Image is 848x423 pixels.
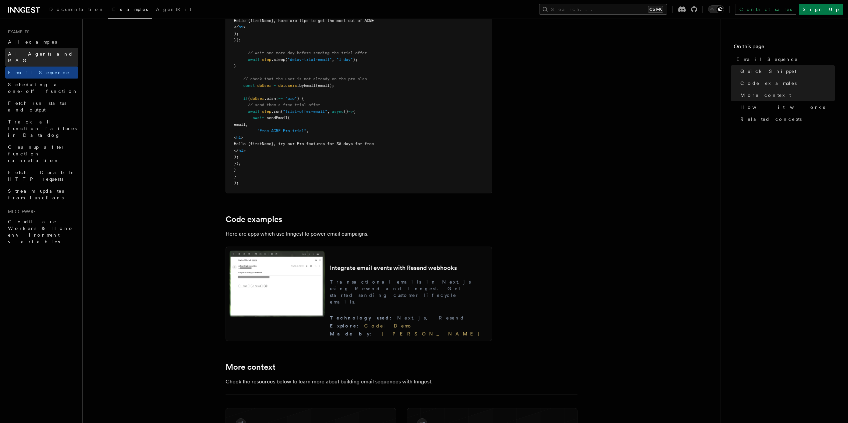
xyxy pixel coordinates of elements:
[271,57,285,62] span: .sleep
[248,96,250,101] span: (
[5,97,78,116] a: Fetch run status and output
[241,135,243,140] span: >
[5,216,78,248] a: Cloudflare Workers & Hono environment variables
[243,83,255,88] span: const
[283,109,327,114] span: "trial-offer-email"
[5,36,78,48] a: All examples
[738,65,835,77] a: Quick Snippet
[297,96,304,101] span: ) {
[316,83,334,88] span: (email);
[306,128,309,133] span: ,
[248,109,260,114] span: await
[8,82,78,94] span: Scheduling a one-off function
[108,2,152,19] a: Examples
[156,7,191,12] span: AgentKit
[330,315,488,321] div: Next.js, Resend
[8,70,70,75] span: Email Sequence
[288,115,290,120] span: (
[734,53,835,65] a: Email Sequence
[738,101,835,113] a: How it works
[539,4,667,15] button: Search...Ctrl+K
[5,79,78,97] a: Scheduling a one-off function
[250,96,264,101] span: dbUser
[234,64,236,68] span: }
[5,29,29,35] span: Examples
[330,279,488,305] p: Transactional emails in Next.js using Resend and Inngest. Get started sending customer lifecycle ...
[708,5,724,13] button: Toggle dark mode
[353,57,358,62] span: );
[234,18,374,23] span: Hello {firstName}, here are tips to get the most out of ACME
[297,83,316,88] span: .byEmail
[5,185,78,204] a: Stream updates from functions
[5,67,78,79] a: Email Sequence
[226,229,492,239] p: Here are apps which use Inngest to power email campaigns.
[734,43,835,53] h4: On this page
[330,264,488,272] h3: Integrate email events with Resend webhooks
[738,77,835,89] a: Code examples
[332,109,344,114] span: async
[5,141,78,166] a: Cleanup after function cancellation
[288,57,332,62] span: "delay-trial-email"
[243,148,246,153] span: >
[234,154,239,159] span: );
[112,7,148,12] span: Examples
[248,51,367,55] span: // wait one more day before sending the trial offer
[239,148,243,153] span: h1
[364,323,384,328] a: Code
[234,122,246,127] span: email
[226,362,276,372] a: More context
[735,4,796,15] a: Contact sales
[327,109,330,114] span: ,
[278,83,283,88] span: db
[226,377,492,386] p: Check the resources below to learn more about building email sequences with Inngest.
[262,109,271,114] span: step
[234,31,239,36] span: );
[330,331,377,336] span: Made by :
[257,128,306,133] span: "Free ACME Pro trial"
[330,315,397,320] span: Technology used :
[234,167,236,172] span: }
[348,109,353,114] span: =>
[253,115,264,120] span: await
[5,48,78,67] a: AI Agents and RAG
[234,135,236,140] span: <
[8,51,73,63] span: AI Agents and RAG
[377,331,480,336] a: [PERSON_NAME]
[267,115,288,120] span: sendEmail
[332,57,334,62] span: ,
[264,96,276,101] span: .plan
[5,166,78,185] a: Fetch: Durable HTTP requests
[738,89,835,101] a: More context
[239,25,243,29] span: h1
[740,92,791,99] span: More context
[5,209,36,214] span: Middleware
[8,219,74,244] span: Cloudflare Workers & Hono environment variables
[236,135,241,140] span: h1
[243,25,246,29] span: >
[248,57,260,62] span: await
[234,174,236,179] span: }
[285,96,297,101] span: "pro"
[738,113,835,125] a: Related concepts
[337,57,353,62] span: "1 day"
[49,7,104,12] span: Documentation
[799,4,843,15] a: Sign Up
[243,96,248,101] span: if
[248,103,320,107] span: // send them a free trial offer
[740,116,802,122] span: Related concepts
[740,68,796,75] span: Quick Snippet
[234,141,374,146] span: Hello {firstName}, try our Pro features for 30 days for free
[246,122,248,127] span: ,
[740,80,797,87] span: Code examples
[152,2,195,18] a: AgentKit
[394,323,413,328] a: Demo
[281,109,283,114] span: (
[234,180,239,185] span: );
[243,77,367,81] span: // check that the user is not already on the pro plan
[226,215,282,224] a: Code examples
[353,109,355,114] span: {
[257,83,271,88] span: dbUser
[736,56,798,63] span: Email Sequence
[230,251,325,317] img: Integrate email events with Resend webhooks
[8,170,74,182] span: Fetch: Durable HTTP requests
